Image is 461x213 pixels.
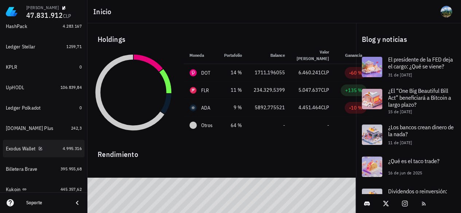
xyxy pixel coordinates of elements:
div: FLR [201,87,209,94]
a: ¿Qué es el taco trade? 16 de jun de 2025 [356,151,461,183]
a: El presidente de la FED deja el cargo: ¿Qué se viene? 31 de [DATE] [356,51,461,83]
div: Billetera Brave [6,166,38,172]
div: 64 % [224,122,242,129]
th: Portafolio [218,47,248,64]
div: 1711,196055 [254,69,285,76]
span: ¿El “One Big Beautiful Bill Act” beneficiará a Bitcoin a largo plazo? [388,87,451,108]
a: KPLR 0 [3,58,85,76]
span: 445.357,62 [60,186,82,192]
span: 11 de [DATE] [388,140,412,145]
th: Valor [PERSON_NAME] [291,47,335,64]
span: 16 de jun de 2025 [388,170,422,175]
div: HashPack [6,23,27,29]
div: ADA [201,104,211,111]
span: 4.995.316 [63,146,82,151]
div: ADA-icon [190,104,197,111]
span: ¿Los bancos crean dinero de la nada? [388,123,454,138]
div: Rendimiento [92,143,352,160]
span: 1259,71 [66,44,82,49]
a: Ledger Stellar 1259,71 [3,38,85,55]
th: Moneda [184,47,218,64]
a: Billetera Brave 395.955,68 [3,160,85,178]
img: LedgiFi [6,6,17,17]
div: +135 % [345,87,362,94]
a: ¿El “One Big Beautiful Bill Act” beneficiará a Bitcoin a largo plazo? 15 de [DATE] [356,83,461,119]
div: Exodus Wallet [6,146,35,152]
span: 15 de [DATE] [388,109,412,114]
span: - [327,122,329,129]
div: 5892,775521 [254,104,285,111]
div: -60 % [349,69,362,76]
a: ¿Los bancos crean dinero de la nada? 11 de [DATE] [356,119,461,151]
div: Blog y noticias [356,28,461,51]
div: 9 % [224,104,242,111]
span: CLP [321,104,329,111]
div: DOT-icon [190,69,197,76]
div: -10 % [349,104,362,111]
span: - [283,122,285,129]
span: CLP [321,87,329,93]
span: 0 [79,105,82,110]
div: Ledger Polkadot [6,105,41,111]
a: HashPack 4.283.167 [3,17,85,35]
span: 395.955,68 [60,166,82,171]
span: 4.451.464 [298,104,321,111]
span: Otros [201,122,212,129]
a: UpHODL 106.839,84 [3,79,85,96]
div: Ledger Stellar [6,44,36,50]
a: [DOMAIN_NAME] Plus 242,3 [3,119,85,137]
span: ¿Qué es el taco trade? [388,157,439,165]
div: FLR-icon [190,87,197,94]
span: 47.831.912 [26,10,63,20]
div: Kukoin [6,186,21,193]
span: 31 de [DATE] [388,72,412,78]
div: avatar [441,6,452,17]
span: CLP [63,13,71,19]
span: 5.047.637 [298,87,321,93]
span: 4.283.167 [63,23,82,29]
div: UpHODL [6,84,24,91]
div: KPLR [6,64,17,70]
div: [PERSON_NAME] [26,5,59,11]
div: [DOMAIN_NAME] Plus [6,125,54,131]
a: Exodus Wallet 4.995.316 [3,140,85,157]
a: Ledger Polkadot 0 [3,99,85,117]
div: 14 % [224,69,242,76]
th: Balance [248,47,291,64]
a: Kukoin 445.357,62 [3,181,85,198]
div: DOT [201,69,211,76]
span: CLP [321,69,329,76]
span: 106.839,84 [60,84,82,90]
div: 234.329,5399 [254,86,285,94]
span: Ganancia [345,52,367,58]
span: 242,3 [71,125,82,131]
span: 0 [79,64,82,70]
div: 11 % [224,86,242,94]
h1: Inicio [93,6,114,17]
div: Soporte [26,200,67,206]
span: 6.460.241 [298,69,321,76]
span: El presidente de la FED deja el cargo: ¿Qué se viene? [388,56,453,70]
div: Holdings [92,28,352,51]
